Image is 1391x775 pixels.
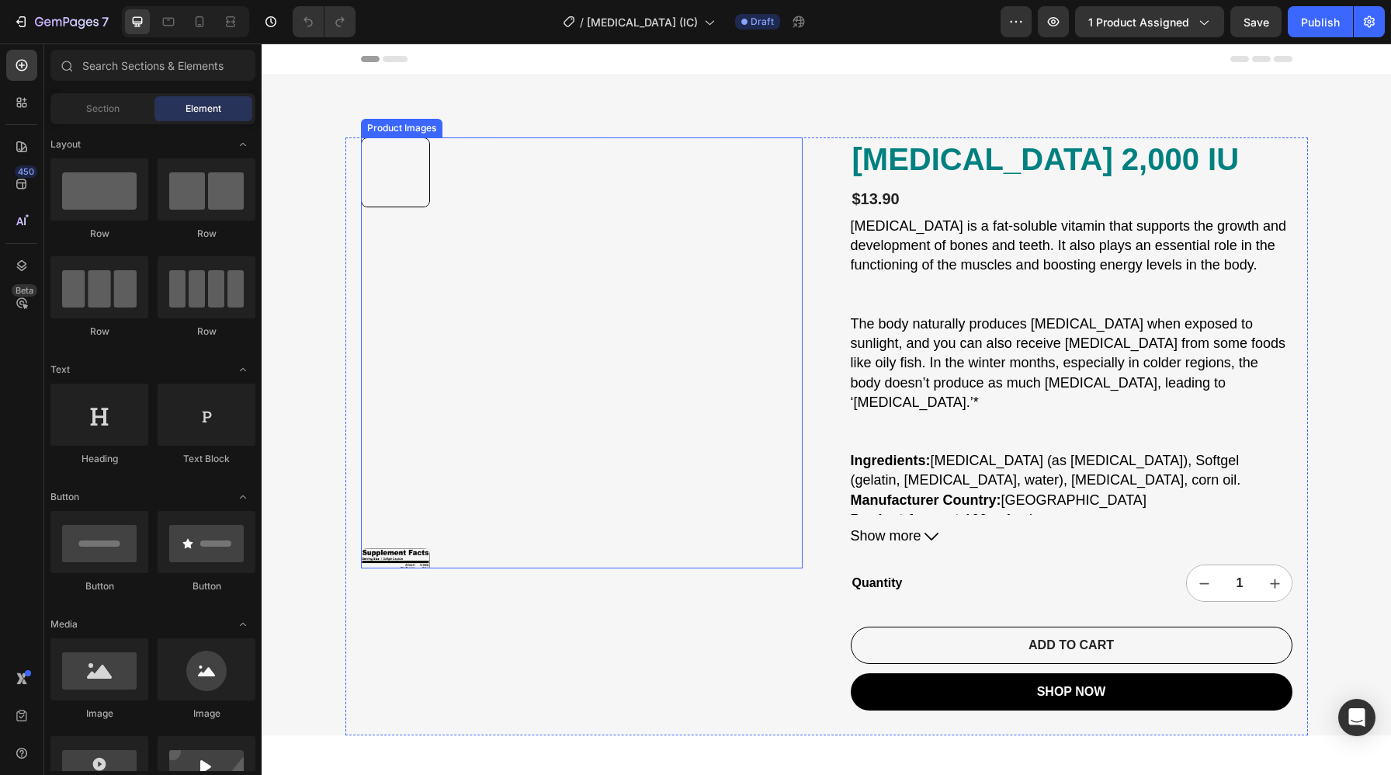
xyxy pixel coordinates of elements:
button: increment [996,522,1032,558]
button: ADD TO CART [589,583,1031,620]
span: Element [186,102,221,116]
div: Open Intercom Messenger [1338,699,1375,736]
span: Section [86,102,120,116]
button: 1 product assigned [1075,6,1224,37]
div: Publish [1301,14,1340,30]
div: Row [50,325,148,339]
div: Undo/Redo [293,6,356,37]
span: Toggle open [231,357,255,382]
p: [GEOGRAPHIC_DATA] [589,449,885,464]
span: Show more [589,484,660,502]
div: Beta [12,284,37,297]
button: 7 [6,6,116,37]
button: Show more [589,484,1031,502]
button: decrement [925,522,961,558]
input: quantity [961,522,996,558]
span: Layout [50,137,81,151]
span: Media [50,617,78,631]
span: 1 product assigned [1088,14,1189,30]
span: Toggle open [231,612,255,637]
div: $13.90 [589,144,1031,167]
div: Row [158,227,255,241]
span: Toggle open [231,132,255,157]
div: Image [158,707,255,721]
div: Quantity [589,530,807,550]
div: Image [50,707,148,721]
span: Save [1244,16,1269,29]
div: Row [50,227,148,241]
p: [MEDICAL_DATA] is a fat-soluble vitamin that supports the growth and development of bones and tee... [589,175,1025,229]
div: Heading [50,452,148,466]
h1: [MEDICAL_DATA] 2,000 IU [589,94,1031,137]
button: Publish [1288,6,1353,37]
span: Toggle open [231,485,255,509]
div: Text Block [158,452,255,466]
div: SHOP NOW [775,641,845,657]
p: The body naturally produces [MEDICAL_DATA] when exposed to sunlight, and you can also receive [ME... [589,273,1025,367]
div: Row [158,325,255,339]
p: 100 softgels [589,468,778,484]
span: Text [50,363,70,377]
div: Button [158,579,255,593]
div: ADD TO CART [767,594,852,610]
span: [MEDICAL_DATA] (IC) [587,14,698,30]
button: SHOP NOW [589,630,1031,667]
p: 7 [102,12,109,31]
strong: Product Amount: [589,468,702,484]
input: Search Sections & Elements [50,50,255,81]
strong: Ingredients: [589,409,669,425]
span: Draft [751,15,774,29]
button: Save [1230,6,1282,37]
div: Button [50,579,148,593]
p: [MEDICAL_DATA] (as [MEDICAL_DATA]), Softgel (gelatin, [MEDICAL_DATA], water), [MEDICAL_DATA], cor... [589,409,980,444]
strong: Manufacturer Country: [589,449,740,464]
span: Button [50,490,79,504]
iframe: Design area [262,43,1391,775]
span: / [580,14,584,30]
div: 450 [15,165,37,178]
